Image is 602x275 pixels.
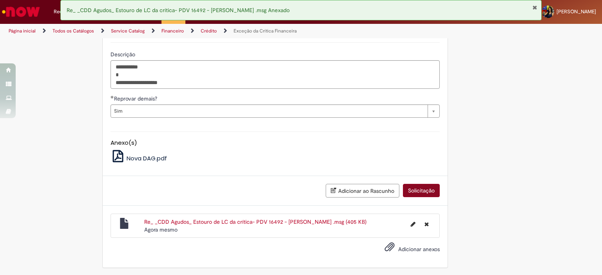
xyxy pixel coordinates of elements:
a: Re_ _CDD Agudos_ Estouro de LC da crítica- PDV 16492 - [PERSON_NAME] .msg (405 KB) [144,218,366,225]
time: 29/09/2025 18:24:49 [144,226,178,233]
span: Agora mesmo [144,226,178,233]
img: ServiceNow [1,4,41,20]
a: Service Catalog [111,28,145,34]
button: Fechar Notificação [532,4,537,11]
h5: Anexo(s) [111,140,440,146]
textarea: Descrição [111,60,440,89]
span: Obrigatório Preenchido [111,95,114,99]
a: Página inicial [9,28,36,34]
button: Adicionar ao Rascunho [326,184,399,198]
span: Re_ _CDD Agudos_ Estouro de LC da crítica- PDV 16492 - [PERSON_NAME] .msg Anexado [67,7,290,14]
span: Nova DAG.pdf [127,154,167,162]
button: Editar nome de arquivo Re_ _CDD Agudos_ Estouro de LC da crítica- PDV 16492 - ARMAZEM BAURU .msg [406,218,420,230]
span: Requisições [54,8,81,16]
button: Adicionar anexos [383,240,397,258]
a: Financeiro [161,28,184,34]
a: Nova DAG.pdf [111,154,167,162]
span: Adicionar anexos [398,246,440,253]
span: Sim [114,105,424,117]
ul: Trilhas de página [6,24,395,38]
a: Crédito [201,28,217,34]
button: Solicitação [403,184,440,197]
span: [PERSON_NAME] [557,8,596,15]
button: Excluir Re_ _CDD Agudos_ Estouro de LC da crítica- PDV 16492 - ARMAZEM BAURU .msg [420,218,433,230]
a: Exceção da Crítica Financeira [234,28,297,34]
a: Todos os Catálogos [53,28,94,34]
span: Reprovar demais? [114,95,159,102]
span: Descrição [111,51,137,58]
